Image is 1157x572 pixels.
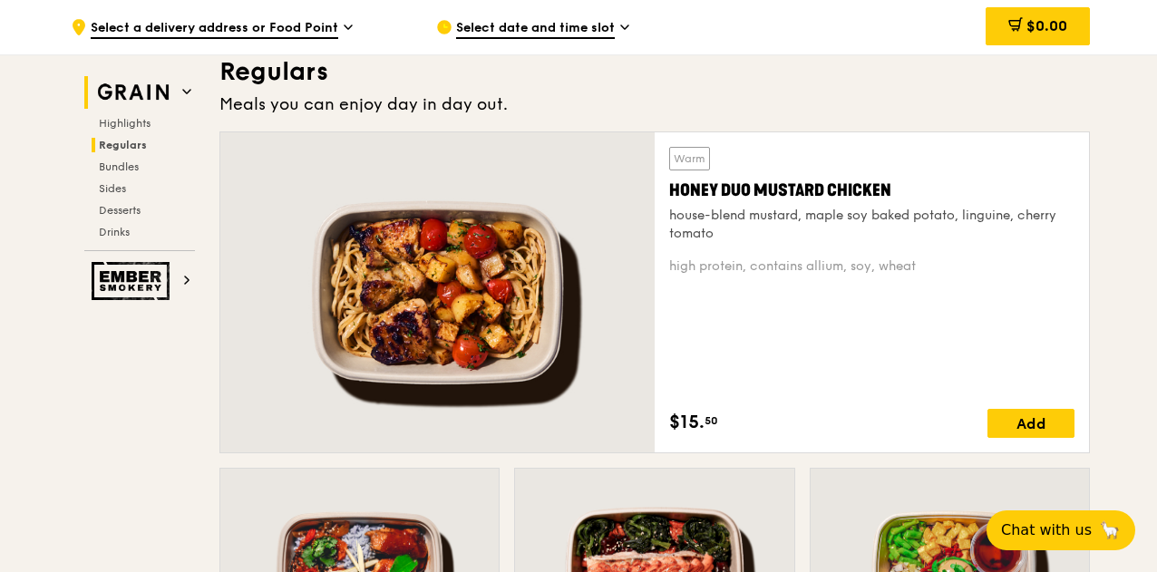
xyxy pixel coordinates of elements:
[705,413,718,428] span: 50
[669,147,710,170] div: Warm
[1001,519,1092,541] span: Chat with us
[91,19,338,39] span: Select a delivery address or Food Point
[1099,519,1121,541] span: 🦙
[99,160,139,173] span: Bundles
[92,76,175,109] img: Grain web logo
[1026,17,1067,34] span: $0.00
[99,117,151,130] span: Highlights
[669,207,1074,243] div: house-blend mustard, maple soy baked potato, linguine, cherry tomato
[219,92,1090,117] div: Meals you can enjoy day in day out.
[99,182,126,195] span: Sides
[219,55,1090,88] h3: Regulars
[456,19,615,39] span: Select date and time slot
[99,204,141,217] span: Desserts
[99,226,130,238] span: Drinks
[669,178,1074,203] div: Honey Duo Mustard Chicken
[99,139,147,151] span: Regulars
[92,262,175,300] img: Ember Smokery web logo
[987,510,1135,550] button: Chat with us🦙
[669,409,705,436] span: $15.
[669,257,1074,276] div: high protein, contains allium, soy, wheat
[987,409,1074,438] div: Add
